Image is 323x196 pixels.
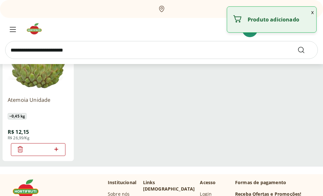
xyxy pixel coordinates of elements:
p: Institucional [108,179,136,186]
img: Hortifruti [26,22,47,35]
input: search [5,41,318,59]
span: ~ 0,45 kg [8,113,27,119]
p: Formas de pagamento [235,179,310,186]
p: Links [DEMOGRAPHIC_DATA] [143,179,195,192]
span: R$ 12,15 [8,128,29,135]
a: Atemoia Unidade [8,96,69,110]
p: Acesso [200,179,216,186]
button: Submit Search [297,46,313,54]
button: Fechar notificação [309,7,316,18]
p: Produto adicionado [248,16,311,23]
button: Menu [5,22,21,37]
span: R$ 26,99/Kg [8,135,30,141]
